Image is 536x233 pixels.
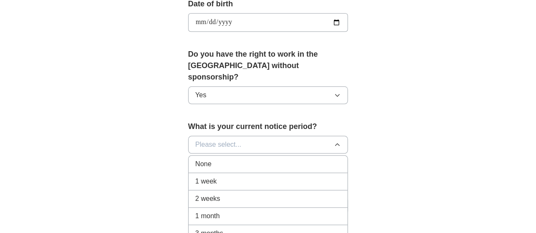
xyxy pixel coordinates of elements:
[195,140,242,150] span: Please select...
[195,176,217,186] span: 1 week
[188,121,348,132] label: What is your current notice period?
[188,86,348,104] button: Yes
[195,194,220,204] span: 2 weeks
[195,159,211,169] span: None
[195,90,206,100] span: Yes
[188,49,348,83] label: Do you have the right to work in the [GEOGRAPHIC_DATA] without sponsorship?
[195,211,220,221] span: 1 month
[188,136,348,154] button: Please select...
